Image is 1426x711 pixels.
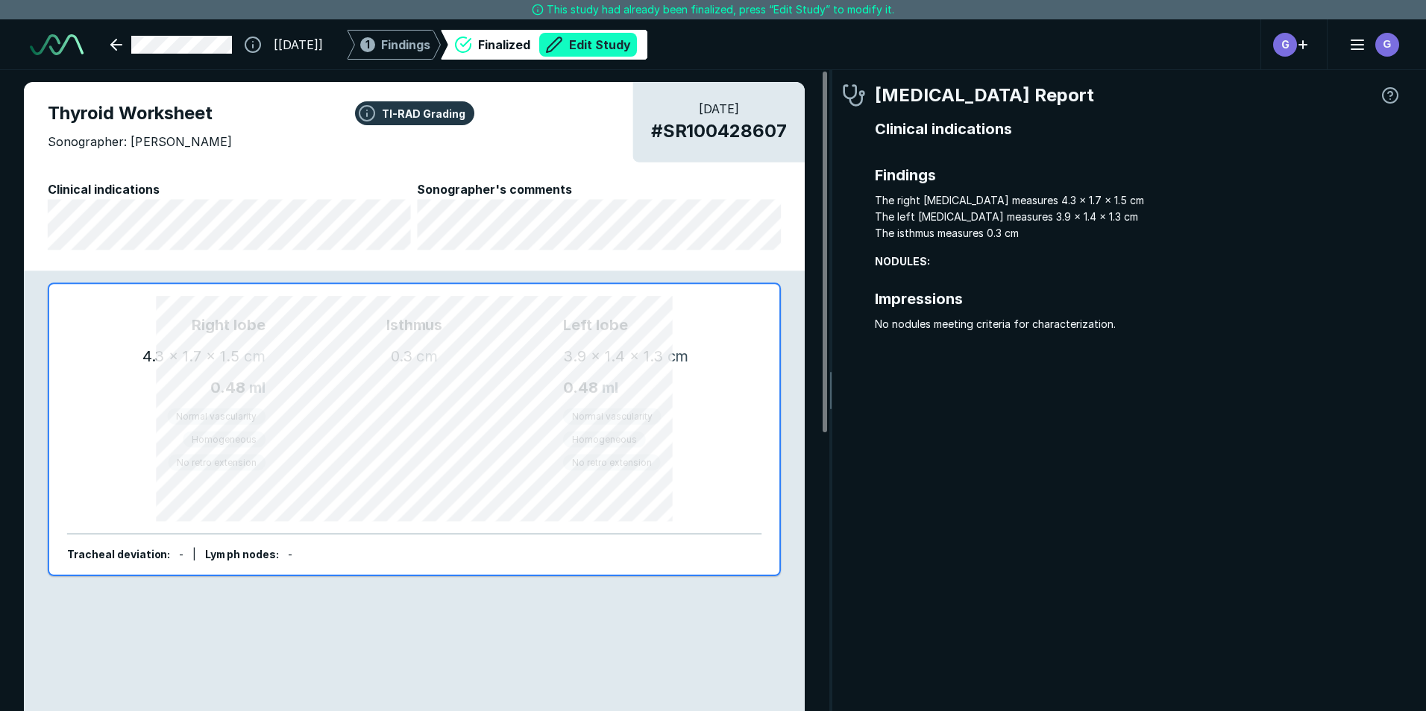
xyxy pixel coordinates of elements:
[572,410,653,423] span: Normal vascularity
[875,316,1402,332] span: No nodules meeting criteria for characterization.
[1339,30,1402,60] button: avatar-name
[274,36,323,54] span: [[DATE]]
[85,314,266,336] span: Right lobe
[67,549,171,561] span: Tracheal deviation :
[563,379,598,396] span: 0.48
[478,33,637,57] div: Finalized
[249,379,266,396] span: ml
[416,347,438,365] span: cm
[441,30,647,60] div: FinalizedEdit Study
[205,549,279,561] span: Lymph nodes :
[179,547,183,563] div: -
[875,164,1402,186] span: Findings
[355,101,474,125] button: TI-RAD Grading
[875,255,930,268] strong: NODULES:
[142,347,240,365] span: 4.3 x 1.7 x 1.5
[48,180,412,198] span: Clinical indications
[563,314,744,336] span: Left lobe
[288,549,292,561] span: -
[192,547,196,563] div: |
[602,379,618,396] span: ml
[176,410,257,423] span: Normal vascularity
[572,455,652,469] span: No retro extension
[244,347,266,365] span: cm
[391,347,412,365] span: 0.3
[48,133,232,151] span: Sonographer: [PERSON_NAME]
[192,432,257,446] span: Homogeneous
[547,1,894,18] span: This study had already been finalized, press “Edit Study” to modify it.
[875,118,1402,140] span: Clinical indications
[1273,33,1297,57] div: avatar-name
[177,455,257,469] span: No retro extension
[563,347,663,365] span: 3.9 x 1.4 x 1.3
[210,379,245,396] span: 0.48
[30,34,84,55] img: See-Mode Logo
[48,100,781,127] span: Thyroid Worksheet
[875,82,1094,109] span: [MEDICAL_DATA] Report
[24,28,89,61] a: See-Mode Logo
[417,180,781,198] span: Sonographer's comments
[539,33,637,57] button: Edit Study
[347,30,441,60] div: 1Findings
[1281,37,1290,52] span: G
[381,36,430,54] span: Findings
[651,118,787,145] span: # SR100428607
[572,432,637,446] span: Homogeneous
[668,347,689,365] span: cm
[651,100,787,118] span: [DATE]
[875,288,1402,310] span: Impressions
[875,192,1402,241] span: The right [MEDICAL_DATA] measures 4.3 x 1.7 x 1.5 cm The left [MEDICAL_DATA] measures 3.9 x 1.4 x...
[266,314,563,336] span: Isthmus
[1383,37,1392,52] span: G
[365,37,370,52] span: 1
[1375,33,1399,57] div: avatar-name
